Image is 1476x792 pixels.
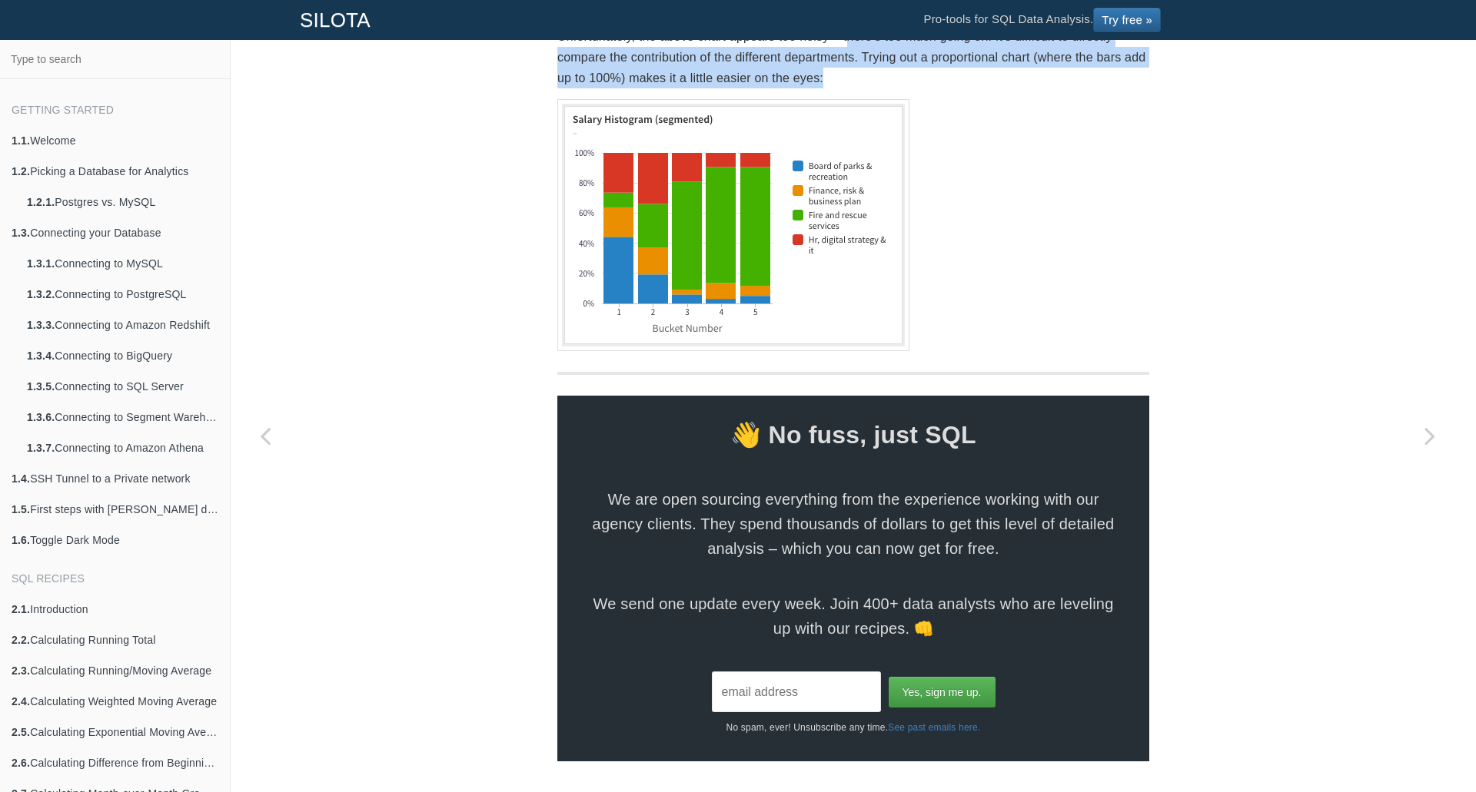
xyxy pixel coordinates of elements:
b: 2.6. [12,757,30,769]
b: 1.2.1. [27,196,55,208]
input: Type to search [5,45,225,74]
a: See past emails here. [888,722,980,733]
b: 1.3.4. [27,350,55,362]
span: 👋 No fuss, just SQL [557,414,1149,456]
a: Previous page: Calculating Summary Statistics [231,78,300,792]
b: 1.3.6. [27,411,55,423]
b: 1.3. [12,227,30,239]
iframe: Drift Widget Chat Controller [1399,715,1458,774]
a: 1.3.6.Connecting to Segment Warehouse [15,402,230,432]
a: 1.3.4.Connecting to BigQuery [15,340,230,371]
a: Next page: Calculating Relationships with Correlation Matrices [1395,78,1464,792]
input: Yes, sign me up. [889,677,996,707]
b: 1.4. [12,472,30,485]
a: 1.2.1.Postgres vs. MySQL [15,187,230,217]
a: 1.3.5.Connecting to SQL Server [15,371,230,402]
b: 1.5. [12,503,30,515]
b: 2.2. [12,634,30,646]
input: email address [712,671,881,712]
b: 1.1. [12,134,30,147]
img: Proportional Segmented Detailed Histograms [557,99,909,351]
a: Try free » [1093,8,1161,32]
a: 1.3.1.Connecting to MySQL [15,248,230,279]
p: No spam, ever! Unsubscribe any time. [557,712,1149,735]
b: 2.3. [12,664,30,677]
b: 1.6. [12,534,30,546]
b: 1.3.7. [27,442,55,454]
p: Unfortunately, the above chart appears too noisy – there's too much going on. It's difficult to d... [557,26,1149,89]
b: 1.3.1. [27,257,55,270]
b: 1.3.3. [27,319,55,331]
span: We are open sourcing everything from the experience working with our agency clients. They spend t... [588,487,1119,561]
a: 1.3.3.Connecting to Amazon Redshift [15,310,230,340]
b: 2.4. [12,695,30,707]
span: We send one update every week. Join 400+ data analysts who are leveling up with our recipes. 👊 [588,592,1119,641]
b: 1.2. [12,165,30,177]
b: 2.5. [12,726,30,738]
a: SILOTA [288,1,382,39]
li: Pro-tools for SQL Data Analysis. [908,1,1176,39]
a: 1.3.2.Connecting to PostgreSQL [15,279,230,310]
b: 1.3.5. [27,380,55,393]
a: 1.3.7.Connecting to Amazon Athena [15,432,230,463]
b: 1.3.2. [27,288,55,300]
b: 2.1. [12,603,30,615]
